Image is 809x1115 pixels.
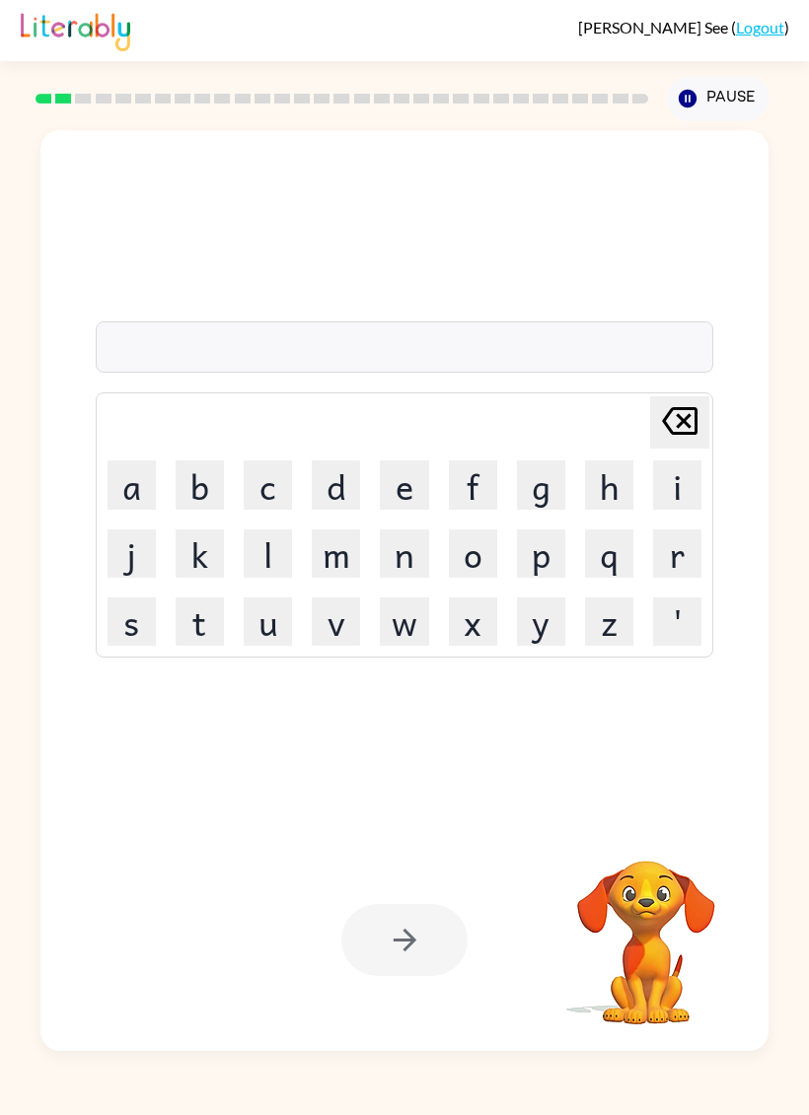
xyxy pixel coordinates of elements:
[312,529,360,578] button: m
[176,597,224,646] button: t
[653,460,701,509] button: i
[312,597,360,646] button: v
[108,460,156,509] button: a
[517,597,565,646] button: y
[653,597,701,646] button: '
[578,18,731,36] span: [PERSON_NAME] See
[585,460,633,509] button: h
[653,529,701,578] button: r
[312,460,360,509] button: d
[517,460,565,509] button: g
[176,460,224,509] button: b
[108,597,156,646] button: s
[517,529,565,578] button: p
[380,460,428,509] button: e
[578,18,789,36] div: ( )
[449,460,497,509] button: f
[736,18,784,36] a: Logout
[21,8,130,51] img: Literably
[244,460,292,509] button: c
[380,597,428,646] button: w
[244,529,292,578] button: l
[667,76,769,121] button: Pause
[548,830,745,1027] video: Your browser must support playing .mp4 files to use Literably. Please try using another browser.
[585,529,633,578] button: q
[585,597,633,646] button: z
[380,529,428,578] button: n
[449,529,497,578] button: o
[244,597,292,646] button: u
[176,529,224,578] button: k
[449,597,497,646] button: x
[108,529,156,578] button: j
